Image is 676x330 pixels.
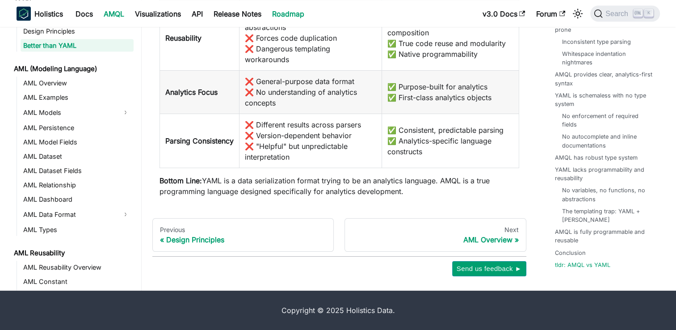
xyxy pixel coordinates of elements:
a: AML Types [21,224,134,236]
td: ✅ Purpose-built for analytics ✅ First-class analytics objects [382,70,519,114]
a: Visualizations [130,6,186,21]
a: AML Relationship [21,179,134,191]
div: Copyright © 2025 Holistics Data. [54,305,622,316]
a: No enforcement of required fields [562,112,651,129]
a: AML Function [21,290,134,302]
td: ✅ Consistent, predictable parsing ✅ Analytics-specific language constructs [382,114,519,168]
a: Design Principles [21,25,134,38]
td: ❌ No variables, functions, or abstractions ❌ Forces code duplication ❌ Dangerous templating worka... [239,5,382,70]
a: AMQL has robust type system [555,153,638,162]
p: YAML is a data serialization format trying to be an analytics language. AMQL is a true programmin... [160,175,519,197]
div: Design Principles [160,235,327,244]
a: No variables, no functions, no abstractions [562,186,651,203]
strong: Bottom Line: [160,176,202,185]
a: API [186,6,208,21]
a: YAML lacks programmability and reusability [555,165,655,182]
td: ✅ Variables, functions, and composition ✅ True code reuse and modularity ✅ Native programmability [382,5,519,70]
button: Switch between dark and light mode (currently light mode) [571,6,585,21]
span: Send us feedback ► [457,263,522,275]
a: AML Dataset [21,150,134,163]
a: AML (Modeling Language) [11,63,134,75]
a: AMQL [98,6,130,21]
a: AML Dashboard [21,193,134,206]
strong: Parsing Consistency [165,136,234,145]
td: ❌ Different results across parsers ❌ Version-dependent behavior ❌ "Helpful" but unpredictable int... [239,114,382,168]
a: PreviousDesign Principles [152,218,334,252]
kbd: K [644,9,653,17]
a: v3.0 Docs [477,6,531,21]
a: AML Overview [21,77,134,89]
a: Roadmap [267,6,310,21]
a: AML Reusability [11,247,134,259]
div: AML Overview [352,235,519,244]
nav: Docs pages [152,218,526,252]
td: ❌ General-purpose data format ❌ No understanding of analytics concepts [239,70,382,114]
a: AML Dataset Fields [21,165,134,177]
a: AML Model Fields [21,136,134,148]
strong: Analytics Focus [165,88,218,97]
a: The templating trap: YAML + [PERSON_NAME] [562,207,651,224]
a: Conclusion [555,249,586,257]
button: Search (Ctrl+K) [590,5,659,21]
a: Better than YAML [21,39,134,52]
button: Send us feedback ► [452,261,526,276]
strong: Reusability [165,34,202,42]
a: AML Models [21,106,118,120]
a: NextAML Overview [344,218,526,252]
div: Previous [160,226,327,234]
a: AML Data Format [21,207,118,222]
a: AML Reusability Overview [21,261,134,274]
a: AMQL is fully programmable and reusable [555,228,655,245]
a: AML Examples [21,91,134,104]
a: YAML is schemaless with no type system [555,91,655,108]
a: AML Constant [21,275,134,288]
button: Expand sidebar category 'AML Data Format' [118,207,134,222]
a: Inconsistent type parsing [562,38,631,46]
a: Whitespace indentation nightmares [562,50,651,67]
a: tldr: AMQL vs YAML [555,261,610,269]
a: Forum [531,6,571,21]
div: Next [352,226,519,234]
b: Holistics [34,8,63,19]
span: Search [603,9,634,17]
a: AMQL provides clear, analytics-first syntax [555,71,655,88]
a: HolisticsHolistics [17,6,63,21]
a: Release Notes [208,6,267,21]
img: Holistics [17,6,31,21]
button: Expand sidebar category 'AML Models' [118,106,134,120]
a: AML Persistence [21,122,134,134]
a: No autocomplete and inline documentations [562,133,651,150]
a: Docs [70,6,98,21]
